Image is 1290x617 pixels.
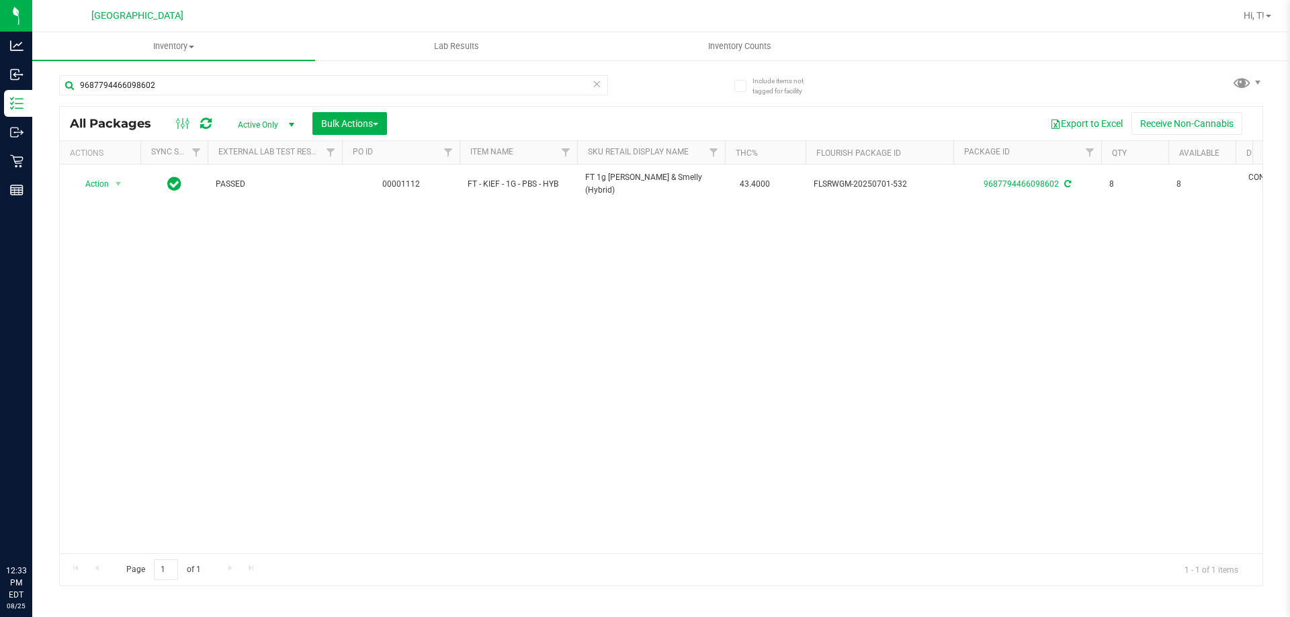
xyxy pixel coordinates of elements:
a: Lab Results [315,32,598,60]
p: 12:33 PM EDT [6,565,26,601]
span: Clear [592,75,601,93]
button: Export to Excel [1041,112,1131,135]
a: Available [1179,148,1219,158]
span: FT 1g [PERSON_NAME] & Smelly (Hybrid) [585,171,717,197]
span: PASSED [216,178,334,191]
inline-svg: Reports [10,183,24,197]
a: Sync Status [151,147,203,156]
inline-svg: Outbound [10,126,24,139]
inline-svg: Retail [10,154,24,168]
span: All Packages [70,116,165,131]
inline-svg: Inbound [10,68,24,81]
a: Filter [437,141,460,164]
a: Qty [1112,148,1127,158]
span: Action [73,175,110,193]
a: Inventory [32,32,315,60]
a: Filter [703,141,725,164]
input: 1 [154,559,178,580]
a: External Lab Test Result [218,147,324,156]
a: Filter [185,141,208,164]
span: FLSRWGM-20250701-532 [814,178,945,191]
span: Hi, T! [1244,10,1264,21]
input: Search Package ID, Item Name, SKU, Lot or Part Number... [59,75,608,95]
a: Sku Retail Display Name [588,147,689,156]
span: Sync from Compliance System [1062,179,1071,189]
a: 00001112 [382,179,420,189]
a: Filter [1079,141,1101,164]
span: Include items not tagged for facility [752,76,820,96]
span: 1 - 1 of 1 items [1174,559,1249,579]
span: 8 [1109,178,1160,191]
span: Lab Results [416,40,497,52]
a: PO ID [353,147,373,156]
button: Receive Non-Cannabis [1131,112,1242,135]
iframe: Resource center [13,510,54,550]
span: In Sync [167,175,181,193]
p: 08/25 [6,601,26,611]
span: [GEOGRAPHIC_DATA] [91,10,183,21]
div: Actions [70,148,135,158]
a: Package ID [964,147,1010,156]
inline-svg: Analytics [10,39,24,52]
span: Inventory Counts [690,40,789,52]
a: Filter [320,141,342,164]
span: 43.4000 [733,175,777,194]
span: FT - KIEF - 1G - PBS - HYB [468,178,569,191]
button: Bulk Actions [312,112,387,135]
a: Filter [555,141,577,164]
a: Flourish Package ID [816,148,901,158]
a: Item Name [470,147,513,156]
a: THC% [736,148,758,158]
span: select [110,175,127,193]
a: Inventory Counts [598,32,881,60]
span: Page of 1 [115,559,212,580]
a: 9687794466098602 [984,179,1059,189]
span: Inventory [32,40,315,52]
span: 8 [1176,178,1228,191]
inline-svg: Inventory [10,97,24,110]
span: Bulk Actions [321,118,378,129]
